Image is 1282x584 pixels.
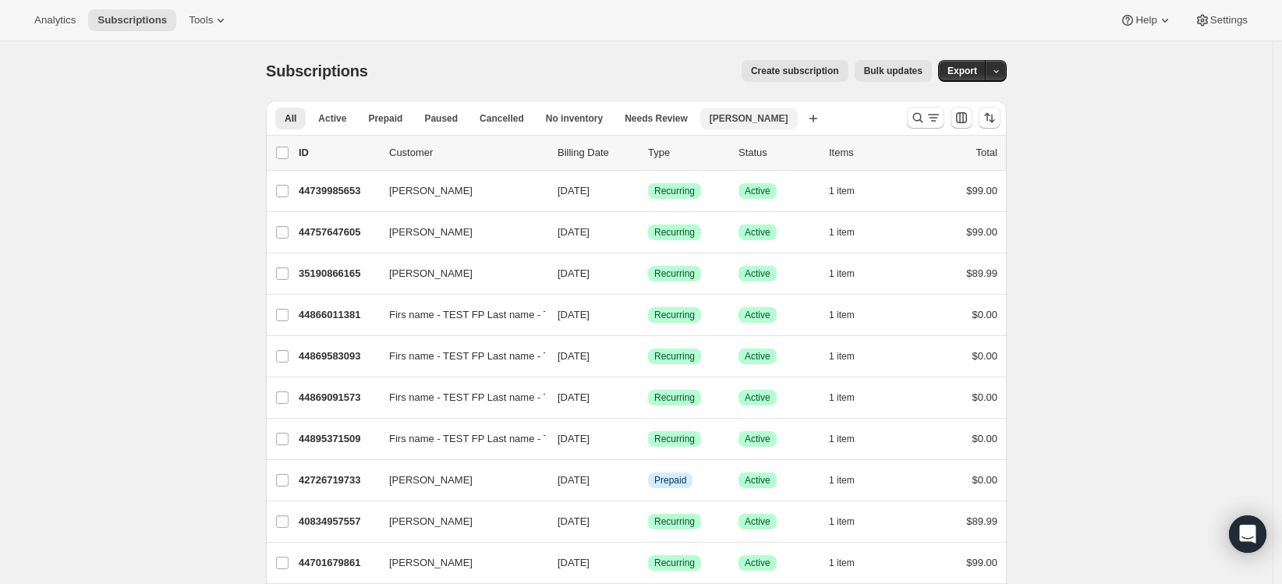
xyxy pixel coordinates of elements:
[654,391,695,404] span: Recurring
[976,145,997,161] p: Total
[558,557,590,568] span: [DATE]
[546,112,603,125] span: No inventory
[266,62,368,80] span: Subscriptions
[299,266,377,281] p: 35190866165
[179,9,238,31] button: Tools
[299,511,997,533] div: 40834957557[PERSON_NAME][DATE]SuccessRecurringSuccessActive1 item$89.99
[947,65,977,77] span: Export
[829,263,872,285] button: 1 item
[972,474,997,486] span: $0.00
[389,473,473,488] span: [PERSON_NAME]
[88,9,176,31] button: Subscriptions
[829,221,872,243] button: 1 item
[389,145,545,161] p: Customer
[558,226,590,238] span: [DATE]
[558,474,590,486] span: [DATE]
[389,266,473,281] span: [PERSON_NAME]
[829,267,855,280] span: 1 item
[907,107,944,129] button: Search and filter results
[829,433,855,445] span: 1 item
[1210,14,1248,27] span: Settings
[285,112,296,125] span: All
[558,391,590,403] span: [DATE]
[745,433,770,445] span: Active
[829,226,855,239] span: 1 item
[829,185,855,197] span: 1 item
[299,225,377,240] p: 44757647605
[648,145,726,161] div: Type
[299,552,997,574] div: 44701679861[PERSON_NAME][DATE]SuccessRecurringSuccessActive1 item$99.00
[742,60,848,82] button: Create subscription
[299,180,997,202] div: 44739985653[PERSON_NAME][DATE]SuccessRecurringSuccessActive1 item$99.00
[829,428,872,450] button: 1 item
[389,390,585,405] span: Firs name - TEST FP Last name - TEST FP
[389,555,473,571] span: [PERSON_NAME]
[654,185,695,197] span: Recurring
[745,391,770,404] span: Active
[389,225,473,240] span: [PERSON_NAME]
[558,185,590,196] span: [DATE]
[966,515,997,527] span: $89.99
[299,469,997,491] div: 42726719733[PERSON_NAME][DATE]InfoPrepaidSuccessActive1 item$0.00
[829,145,907,161] div: Items
[389,431,585,447] span: Firs name - TEST FP Last name - TEST FP
[1185,9,1257,31] button: Settings
[829,304,872,326] button: 1 item
[801,108,826,129] button: Create new view
[864,65,923,77] span: Bulk updates
[1135,14,1156,27] span: Help
[751,65,839,77] span: Create subscription
[389,183,473,199] span: [PERSON_NAME]
[745,309,770,321] span: Active
[938,60,986,82] button: Export
[380,303,536,327] button: Firs name - TEST FP Last name - TEST FP
[25,9,85,31] button: Analytics
[951,107,972,129] button: Customize table column order and visibility
[380,385,536,410] button: Firs name - TEST FP Last name - TEST FP
[299,345,997,367] div: 44869583093Firs name - TEST FP Last name - TEST FP[DATE]SuccessRecurringSuccessActive1 item$0.00
[558,145,636,161] p: Billing Date
[424,112,458,125] span: Paused
[368,112,402,125] span: Prepaid
[829,345,872,367] button: 1 item
[972,433,997,444] span: $0.00
[558,309,590,320] span: [DATE]
[299,304,997,326] div: 44866011381Firs name - TEST FP Last name - TEST FP[DATE]SuccessRecurringSuccessActive1 item$0.00
[738,145,816,161] p: Status
[972,391,997,403] span: $0.00
[380,261,536,286] button: [PERSON_NAME]
[299,555,377,571] p: 44701679861
[966,226,997,238] span: $99.00
[966,267,997,279] span: $89.99
[654,515,695,528] span: Recurring
[972,309,997,320] span: $0.00
[299,221,997,243] div: 44757647605[PERSON_NAME][DATE]SuccessRecurringSuccessActive1 item$99.00
[558,350,590,362] span: [DATE]
[654,557,695,569] span: Recurring
[829,309,855,321] span: 1 item
[299,263,997,285] div: 35190866165[PERSON_NAME][DATE]SuccessRecurringSuccessActive1 item$89.99
[189,14,213,27] span: Tools
[745,515,770,528] span: Active
[380,550,536,575] button: [PERSON_NAME]
[299,431,377,447] p: 44895371509
[299,145,997,161] div: IDCustomerBilling DateTypeStatusItemsTotal
[829,387,872,409] button: 1 item
[558,433,590,444] span: [DATE]
[745,350,770,363] span: Active
[380,468,536,493] button: [PERSON_NAME]
[829,511,872,533] button: 1 item
[380,220,536,245] button: [PERSON_NAME]
[745,557,770,569] span: Active
[380,509,536,534] button: [PERSON_NAME]
[97,14,167,27] span: Subscriptions
[745,474,770,487] span: Active
[654,267,695,280] span: Recurring
[625,112,688,125] span: Needs Review
[299,307,377,323] p: 44866011381
[1229,515,1266,553] div: Open Intercom Messenger
[299,514,377,529] p: 40834957557
[829,557,855,569] span: 1 item
[972,350,997,362] span: $0.00
[299,473,377,488] p: 42726719733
